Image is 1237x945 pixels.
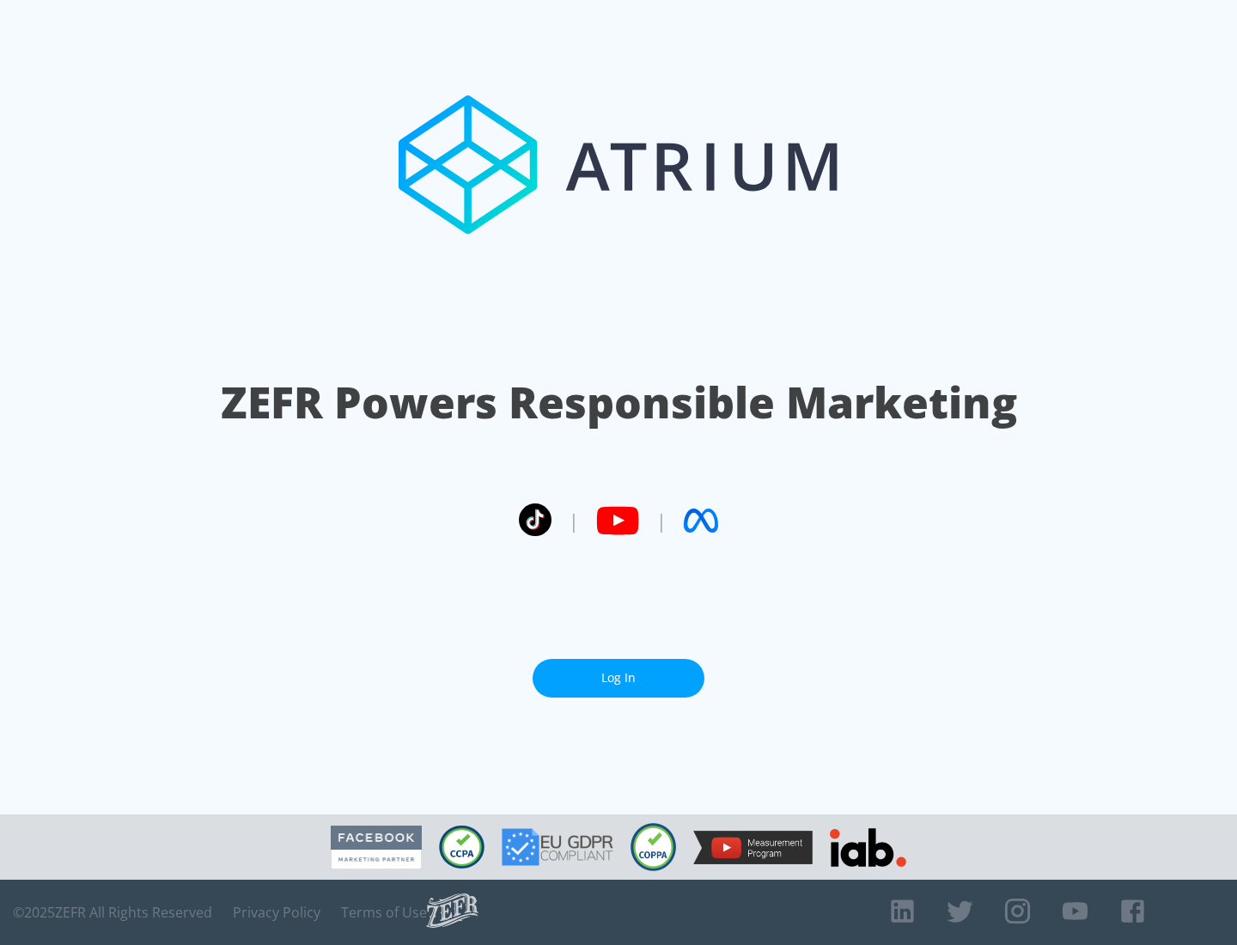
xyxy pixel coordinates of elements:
img: IAB [830,828,906,867]
h1: ZEFR Powers Responsible Marketing [221,373,1017,432]
span: | [569,508,579,533]
a: Log In [533,659,704,698]
a: Privacy Policy [233,904,320,921]
img: GDPR Compliant [502,828,613,866]
img: Facebook Marketing Partner [331,826,422,869]
span: © 2025 ZEFR All Rights Reserved [13,904,212,921]
img: COPPA Compliant [631,823,676,871]
span: | [656,508,667,533]
img: CCPA Compliant [439,826,484,869]
img: YouTube Measurement Program [693,831,813,864]
a: Terms of Use [341,904,427,921]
